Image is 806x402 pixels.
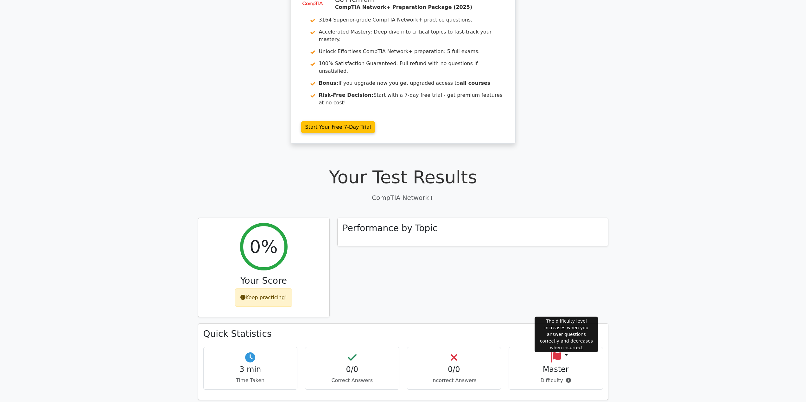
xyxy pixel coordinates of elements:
h4: 0/0 [412,365,496,374]
p: Time Taken [209,377,292,384]
h1: Your Test Results [198,166,608,188]
h4: 3 min [209,365,292,374]
p: CompTIA Network+ [198,193,608,202]
h3: Performance by Topic [343,223,438,234]
p: Correct Answers [310,377,394,384]
h3: Quick Statistics [203,329,603,339]
h3: Your Score [203,275,324,286]
p: Difficulty [514,377,598,384]
p: Incorrect Answers [412,377,496,384]
h4: 0/0 [310,365,394,374]
h4: Master [514,365,598,374]
div: Keep practicing! [235,288,292,307]
div: The difficulty level increases when you answer questions correctly and decreases when incorrect [535,317,598,352]
a: Start Your Free 7-Day Trial [301,121,375,133]
h2: 0% [250,236,278,257]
